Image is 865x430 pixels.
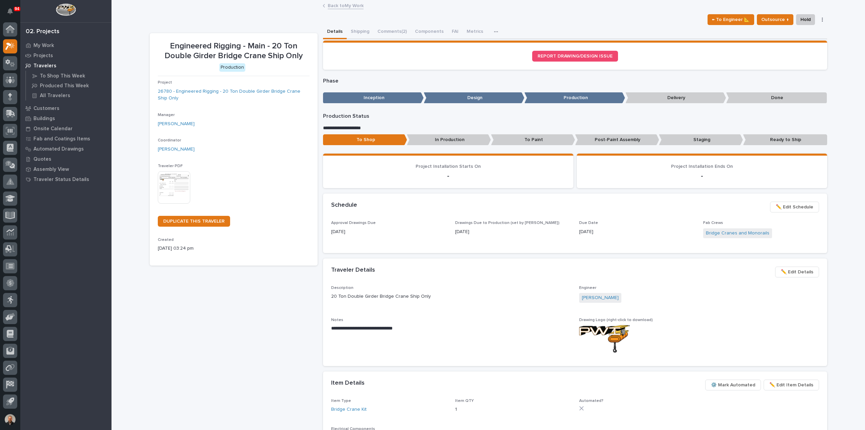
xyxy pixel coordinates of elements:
[575,134,659,145] p: Post-Paint Assembly
[524,92,625,104] p: Production
[796,14,815,25] button: Hold
[705,380,761,390] button: ⚙️ Mark Automated
[33,106,59,112] p: Customers
[158,245,310,252] p: [DATE] 03:24 pm
[455,221,560,225] span: Drawings Due to Production (set by [PERSON_NAME])
[33,43,54,49] p: My Work
[323,92,424,104] p: Inception
[20,154,112,164] a: Quotes
[579,286,596,290] span: Engineer
[538,54,613,59] span: REPORT DRAWING/DESIGN ISSUE
[712,16,750,24] span: ← To Engineer 📐
[56,3,76,16] img: Workspace Logo
[219,63,245,72] div: Production
[40,93,70,99] p: All Travelers
[757,14,793,25] button: Outsource ↑
[776,203,813,211] span: ✏️ Edit Schedule
[424,92,524,104] p: Design
[407,134,491,145] p: In Production
[331,293,571,300] p: 20 Ton Double Girder Bridge Crane Ship Only
[33,126,73,132] p: Onsite Calendar
[455,399,474,403] span: Item QTY
[40,73,85,79] p: To Shop This Week
[26,91,112,100] a: All Travelers
[20,113,112,123] a: Buildings
[331,228,447,235] p: [DATE]
[20,134,112,144] a: Fab and Coatings Items
[726,92,827,104] p: Done
[703,221,723,225] span: Fab Crews
[347,25,373,39] button: Shipping
[331,267,375,274] h2: Traveler Details
[26,71,112,81] a: To Shop This Week
[585,172,819,180] p: -
[579,228,695,235] p: [DATE]
[323,113,827,119] p: Production Status
[491,134,575,145] p: To Paint
[20,123,112,134] a: Onsite Calendar
[20,50,112,61] a: Projects
[671,164,733,169] span: Project Installation Ends On
[20,61,112,71] a: Travelers
[532,51,618,62] a: REPORT DRAWING/DESIGN ISSUE
[20,144,112,154] a: Automated Drawings
[463,25,487,39] button: Metrics
[33,177,89,183] p: Traveler Status Details
[158,113,175,117] span: Manager
[323,25,347,39] button: Details
[331,318,343,322] span: Notes
[455,406,571,413] p: 1
[582,294,619,301] a: [PERSON_NAME]
[708,14,754,25] button: ← To Engineer 📐
[158,238,174,242] span: Created
[416,164,481,169] span: Project Installation Starts On
[158,164,183,168] span: Traveler PDF
[158,88,310,102] a: 26780 - Engineered Rigging - 20 Ton Double Girder Bridge Crane Ship Only
[15,6,19,11] p: 94
[373,25,411,39] button: Comments (2)
[764,380,819,390] button: ✏️ Edit Item Details
[659,134,743,145] p: Staging
[26,28,59,36] div: 02. Projects
[328,1,364,9] a: Back toMy Work
[33,166,69,173] p: Assembly View
[331,286,353,290] span: Description
[33,63,56,69] p: Travelers
[158,120,195,128] a: [PERSON_NAME]
[761,16,789,24] span: Outsource ↑
[33,53,53,59] p: Projects
[448,25,463,39] button: FAI
[33,136,90,142] p: Fab and Coatings Items
[625,92,726,104] p: Delivery
[323,134,407,145] p: To Shop
[158,146,195,153] a: [PERSON_NAME]
[158,138,181,142] span: Coordinator
[800,16,811,24] span: Hold
[770,202,819,212] button: ✏️ Edit Schedule
[331,202,357,209] h2: Schedule
[33,156,51,162] p: Quotes
[579,325,630,353] img: zjB4t-spOBw2Gkkw3eVXYlNs0W-tQOratrEM_4PlDOY
[323,78,827,84] p: Phase
[331,172,565,180] p: -
[331,380,365,387] h2: Item Details
[579,318,653,322] span: Drawing Logo (right-click to download)
[743,134,827,145] p: Ready to Ship
[158,81,172,85] span: Project
[711,381,755,389] span: ⚙️ Mark Automated
[455,228,571,235] p: [DATE]
[3,4,17,18] button: Notifications
[26,81,112,90] a: Produced This Week
[3,412,17,427] button: users-avatar
[20,174,112,184] a: Traveler Status Details
[331,399,351,403] span: Item Type
[331,221,376,225] span: Approval Drawings Due
[33,116,55,122] p: Buildings
[40,83,89,89] p: Produced This Week
[775,267,819,277] button: ✏️ Edit Details
[158,216,230,227] a: DUPLICATE THIS TRAVELER
[331,406,367,413] a: Bridge Crane Kit
[20,164,112,174] a: Assembly View
[20,40,112,50] a: My Work
[163,219,225,224] span: DUPLICATE THIS TRAVELER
